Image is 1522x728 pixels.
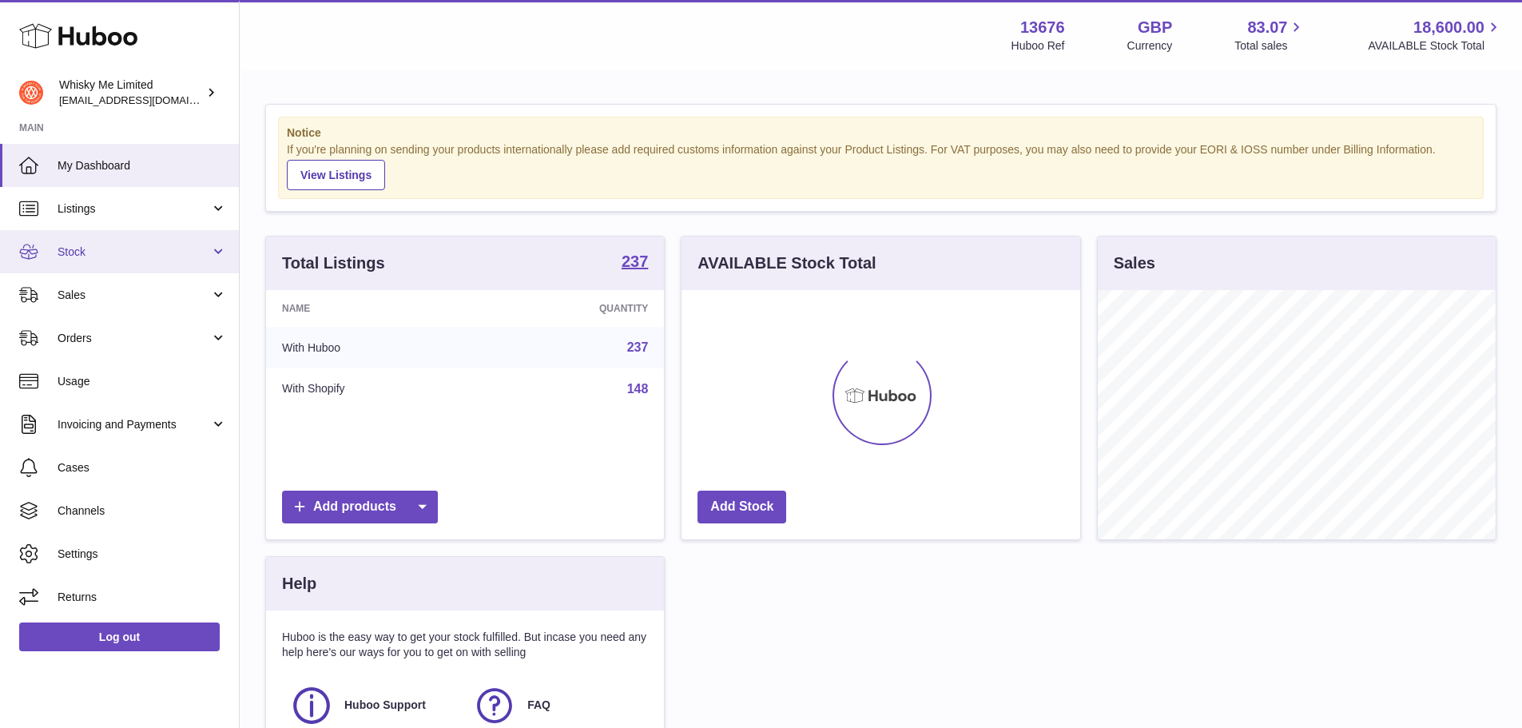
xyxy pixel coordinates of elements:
span: Huboo Support [344,698,426,713]
td: With Shopify [266,368,481,410]
p: Huboo is the easy way to get your stock fulfilled. But incase you need any help here's our ways f... [282,630,648,660]
a: 148 [627,382,649,396]
span: [EMAIL_ADDRESS][DOMAIN_NAME] [59,93,235,106]
strong: 13676 [1020,17,1065,38]
strong: 237 [622,253,648,269]
strong: GBP [1138,17,1172,38]
span: 83.07 [1247,17,1287,38]
a: 83.07 Total sales [1234,17,1305,54]
span: Sales [58,288,210,303]
span: 18,600.00 [1413,17,1484,38]
div: If you're planning on sending your products internationally please add required customs informati... [287,142,1475,190]
span: Usage [58,374,227,389]
span: AVAILABLE Stock Total [1368,38,1503,54]
a: 237 [622,253,648,273]
span: FAQ [527,698,550,713]
h3: Help [282,573,316,595]
div: Currency [1127,38,1173,54]
div: Huboo Ref [1011,38,1065,54]
td: With Huboo [266,327,481,368]
span: Total sales [1234,38,1305,54]
span: Stock [58,245,210,260]
span: Channels [58,503,227,519]
img: orders@whiskyshop.com [19,81,43,105]
a: Add products [282,491,438,523]
a: Log out [19,623,220,651]
h3: Sales [1114,253,1155,274]
span: Orders [58,331,210,346]
th: Name [266,290,481,327]
a: View Listings [287,160,385,190]
a: Huboo Support [290,684,457,727]
a: FAQ [473,684,640,727]
th: Quantity [481,290,665,327]
span: My Dashboard [58,158,227,173]
h3: Total Listings [282,253,385,274]
a: 237 [627,340,649,354]
strong: Notice [287,125,1475,141]
a: Add Stock [697,491,786,523]
a: 18,600.00 AVAILABLE Stock Total [1368,17,1503,54]
h3: AVAILABLE Stock Total [697,253,876,274]
div: Whisky Me Limited [59,78,203,108]
span: Invoicing and Payments [58,417,210,432]
span: Returns [58,590,227,605]
span: Settings [58,547,227,562]
span: Cases [58,460,227,475]
span: Listings [58,201,210,217]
